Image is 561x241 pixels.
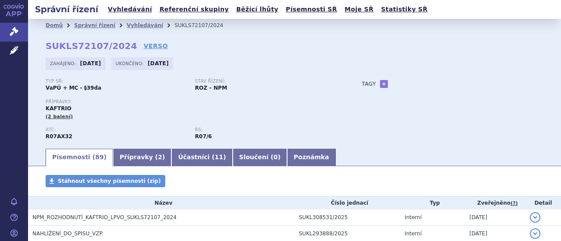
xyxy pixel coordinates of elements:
[46,22,63,28] a: Domů
[171,149,232,166] a: Účastníci (11)
[74,22,115,28] a: Správní řízení
[144,42,168,50] a: VERSO
[378,3,430,15] a: Statistiky SŘ
[195,79,336,84] p: Stav řízení:
[465,196,525,210] th: Zveřejněno
[80,60,101,66] strong: [DATE]
[46,105,71,112] span: KAFTRIO
[46,133,72,140] strong: IVAKAFTOR, TEZAKAFTOR A ELEXAKAFTOR
[234,3,281,15] a: Běžící lhůty
[113,149,171,166] a: Přípravky (2)
[46,99,344,105] p: Přípravky:
[157,3,231,15] a: Referenční skupiny
[273,154,278,161] span: 0
[195,133,212,140] strong: kombinace ivakaftor, tezakaftor a elexakaftor, perorální granule
[215,154,223,161] span: 11
[46,41,137,51] strong: SUKLS72107/2024
[46,85,101,91] strong: VaPÚ + MC - §39da
[530,212,540,223] button: detail
[32,231,103,237] span: NAHLÍŽENÍ_DO_SPISU_VZP
[405,214,422,220] span: Interní
[46,175,165,187] a: Stáhnout všechny písemnosti (zip)
[58,178,161,184] span: Stáhnout všechny písemnosti (zip)
[46,114,73,119] span: (2 balení)
[295,196,400,210] th: Číslo jednací
[380,80,388,88] a: +
[362,79,376,89] h3: Tagy
[116,60,146,67] span: Ukončeno:
[342,3,376,15] a: Moje SŘ
[105,3,155,15] a: Vyhledávání
[530,228,540,239] button: detail
[28,3,105,15] h2: Správní řízení
[405,231,422,237] span: Interní
[465,210,525,226] td: [DATE]
[195,127,336,133] p: RS:
[283,3,340,15] a: Písemnosti SŘ
[95,154,103,161] span: 89
[525,196,561,210] th: Detail
[46,79,186,84] p: Typ SŘ:
[174,19,234,32] li: SUKLS72107/2024
[233,149,287,166] a: Sloučení (0)
[46,127,186,133] p: ATC:
[195,85,227,91] strong: ROZ – NPM
[127,22,163,28] a: Vyhledávání
[50,60,78,67] span: Zahájeno:
[287,149,336,166] a: Poznámka
[511,200,518,206] abbr: (?)
[46,149,113,166] a: Písemnosti (89)
[32,214,177,220] span: NPM_ROZHODNUTÍ_KAFTRIO_LPVO_SUKLS72107_2024
[295,210,400,226] td: SUKL308531/2025
[28,196,295,210] th: Název
[148,60,169,66] strong: [DATE]
[400,196,465,210] th: Typ
[158,154,162,161] span: 2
